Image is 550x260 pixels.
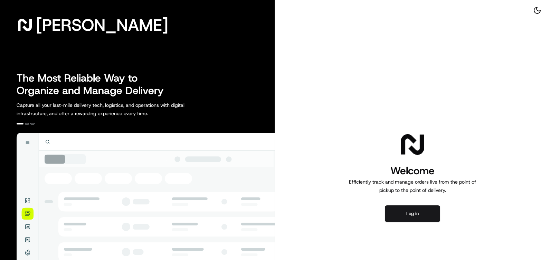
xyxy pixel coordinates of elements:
h2: The Most Reliable Way to Organize and Manage Delivery [17,72,171,97]
p: Efficiently track and manage orders live from the point of pickup to the point of delivery. [346,178,479,194]
p: Capture all your last-mile delivery tech, logistics, and operations with digital infrastructure, ... [17,101,216,118]
button: Log in [385,205,440,222]
h1: Welcome [346,164,479,178]
span: [PERSON_NAME] [36,18,168,32]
